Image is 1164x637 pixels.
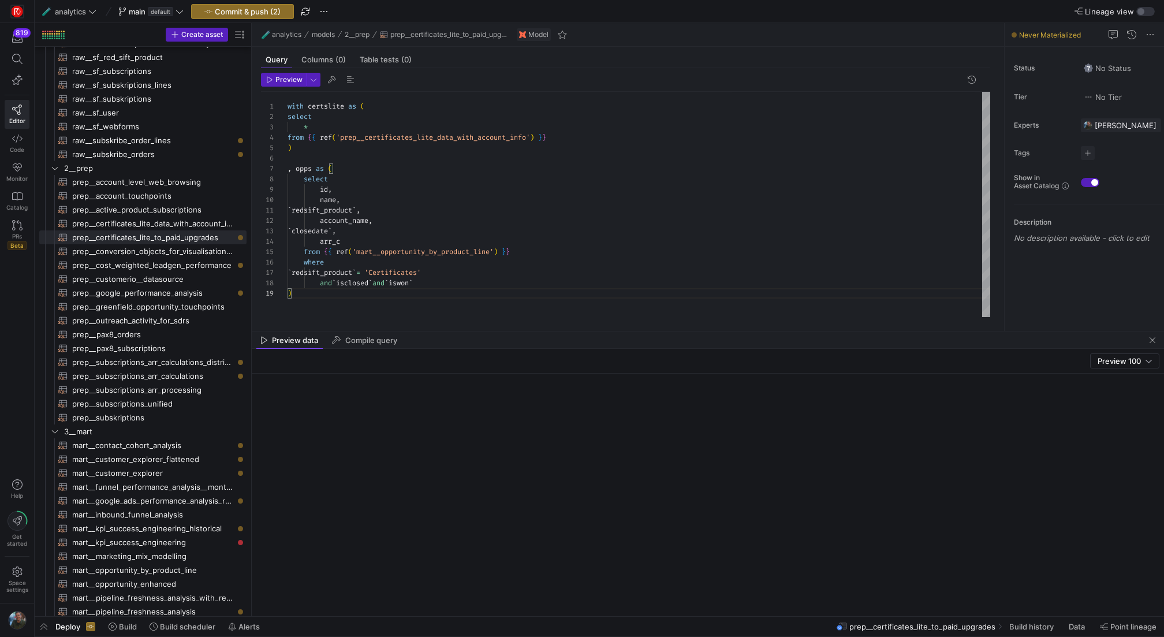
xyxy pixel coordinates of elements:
[39,480,247,494] div: Press SPACE to select this row.
[238,622,260,631] span: Alerts
[39,549,247,563] a: mart__marketing_mix_modelling​​​​​​​​​​
[166,28,228,42] button: Create asset
[39,217,247,230] div: Press SPACE to select this row.
[39,64,247,78] a: raw__sf_subscriptions​​​​​​​​​​
[72,494,233,508] span: mart__google_ads_performance_analysis_rolling​​​​​​​​​​
[39,452,247,466] a: mart__customer_explorer_flattened​​​​​​​​​​
[39,230,247,244] a: prep__certificates_lite_to_paid_upgrades​​​​​​​​​​
[72,480,233,494] span: mart__funnel_performance_analysis__monthly_with_forecast​​​​​​​​​​
[502,247,506,256] span: }
[261,215,274,226] div: 12
[39,120,247,133] a: raw__sf_webforms​​​​​​​​​​
[72,342,233,355] span: prep__pax8_subscriptions​​​​​​​​​​
[72,591,233,605] span: mart__pipeline_freshness_analysis_with_renewals​​​​​​​​​​
[1084,64,1131,73] span: No Status
[1014,149,1072,157] span: Tags
[72,536,233,549] span: mart__kpi_success_engineering​​​​​​​​​​
[1069,622,1085,631] span: Data
[266,56,288,64] span: Query
[262,31,270,39] span: 🧪
[72,120,233,133] span: raw__sf_webforms​​​​​​​​​​
[336,195,340,204] span: ,
[320,195,336,204] span: name
[288,102,304,111] span: with
[72,245,233,258] span: prep__conversion_objects_for_visualisations_compatibility​​​​​​​​​​
[332,133,336,142] span: (
[360,56,412,64] span: Table tests
[39,106,247,120] a: raw__sf_user​​​​​​​​​​
[292,206,352,215] span: redsift_product
[72,189,233,203] span: prep__account_touchpoints​​​​​​​​​​
[39,521,247,535] div: Press SPACE to select this row.
[1081,61,1134,76] button: No statusNo Status
[292,268,352,277] span: redsift_product
[39,50,247,64] a: raw__sf_red_sift_product​​​​​​​​​​
[335,56,346,64] span: (0)
[39,314,247,327] div: Press SPACE to select this row.
[39,244,247,258] div: Press SPACE to select this row.
[528,31,549,39] span: Model
[39,605,247,619] div: Press SPACE to select this row.
[39,355,247,369] div: Press SPACE to select this row.
[39,175,247,189] div: Press SPACE to select this row.
[39,286,247,300] a: prep__google_performance_analysis​​​​​​​​​​
[39,92,247,106] div: Press SPACE to select this row.
[72,397,233,411] span: prep__subscriptions_unified​​​​​​​​​​
[72,231,233,244] span: prep__certificates_lite_to_paid_upgrades​​​​​​​​​​
[39,341,247,355] div: Press SPACE to select this row.
[12,233,22,240] span: PRs
[320,237,340,246] span: arr_c
[6,579,28,593] span: Space settings
[5,129,29,158] a: Code
[494,247,498,256] span: )
[9,117,25,124] span: Editor
[312,133,316,142] span: {
[72,65,233,78] span: raw__sf_subscriptions​​​​​​​​​​
[261,101,274,111] div: 1
[5,100,29,129] a: Editor
[1110,622,1156,631] span: Point lineage
[348,247,352,256] span: (
[356,268,360,277] span: =
[72,259,233,272] span: prep__cost_weighted_leadgen_performance​​​​​​​​​​
[39,189,247,203] div: Press SPACE to select this row.
[64,162,245,175] span: 2__prep
[328,164,332,173] span: (
[39,78,247,92] div: Press SPACE to select this row.
[39,452,247,466] div: Press SPACE to select this row.
[308,133,312,142] span: {
[261,226,274,236] div: 13
[72,106,233,120] span: raw__sf_user​​​​​​​​​​
[72,328,233,341] span: prep__pax8_orders​​​​​​​​​​
[261,205,274,215] div: 11
[42,8,50,16] span: 🧪
[309,28,338,42] button: models
[39,411,247,424] a: prep__subskriptions​​​​​​​​​​
[5,215,29,255] a: PRsBeta
[5,474,29,504] button: Help
[296,164,312,173] span: opps
[39,591,247,605] div: Press SPACE to select this row.
[1064,617,1092,636] button: Data
[1081,90,1125,105] button: No tierNo Tier
[7,533,27,547] span: Get started
[39,300,247,314] a: prep__greenfield_opportunity_touchpoints​​​​​​​​​​
[72,300,233,314] span: prep__greenfield_opportunity_touchpoints​​​​​​​​​​
[72,522,233,535] span: mart__kpi_success_engineering_historical​​​​​​​​​​
[39,535,247,549] a: mart__kpi_success_engineering​​​​​​​​​​
[336,278,368,288] span: isclosed
[39,189,247,203] a: prep__account_touchpoints​​​​​​​​​​
[1014,64,1072,72] span: Status
[5,506,29,552] button: Getstarted
[72,79,233,92] span: raw__sf_subskriptions_lines​​​​​​​​​​
[10,492,24,499] span: Help
[39,535,247,549] div: Press SPACE to select this row.
[538,133,542,142] span: }
[39,563,247,577] a: mart__opportunity_by_product_line​​​​​​​​​​
[10,146,24,153] span: Code
[261,163,274,174] div: 7
[39,217,247,230] a: prep__certificates_lite_data_with_account_info​​​​​​​​​​
[1004,617,1061,636] button: Build history
[345,337,397,344] span: Compile query
[39,78,247,92] a: raw__sf_subskriptions_lines​​​​​​​​​​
